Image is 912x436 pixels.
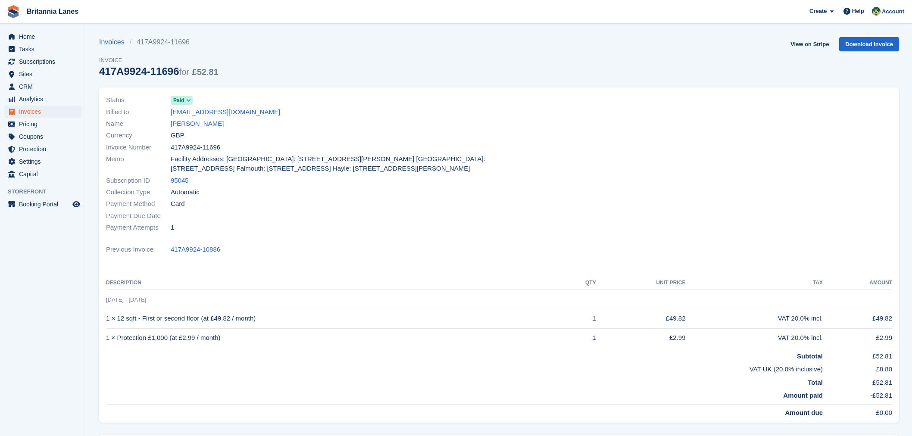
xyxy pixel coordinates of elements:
span: Analytics [19,93,71,105]
span: Subscriptions [19,56,71,68]
span: Billed to [106,107,171,117]
strong: Amount due [785,409,823,416]
a: Britannia Lanes [23,4,82,19]
span: Home [19,31,71,43]
div: 417A9924-11696 [99,65,219,77]
a: menu [4,56,81,68]
span: 1 [171,223,174,233]
th: Tax [686,276,823,290]
span: Payment Method [106,199,171,209]
td: 1 [563,328,596,348]
span: Card [171,199,185,209]
td: £8.80 [823,361,892,374]
a: menu [4,68,81,80]
span: [DATE] - [DATE] [106,296,146,303]
span: Create [809,7,827,16]
a: menu [4,156,81,168]
span: Automatic [171,187,200,197]
span: Payment Due Date [106,211,171,221]
a: menu [4,93,81,105]
a: menu [4,81,81,93]
a: [EMAIL_ADDRESS][DOMAIN_NAME] [171,107,280,117]
a: Paid [171,95,193,105]
span: Help [852,7,864,16]
td: £52.81 [823,348,892,361]
span: £52.81 [192,67,219,77]
span: Storefront [8,187,86,196]
span: Tasks [19,43,71,55]
th: Amount [823,276,892,290]
img: stora-icon-8386f47178a22dfd0bd8f6a31ec36ba5ce8667c1dd55bd0f319d3a0aa187defe.svg [7,5,20,18]
span: Account [882,7,904,16]
span: Currency [106,131,171,140]
span: 417A9924-11696 [171,143,220,153]
span: Coupons [19,131,71,143]
a: 95045 [171,176,189,186]
td: 1 × 12 sqft - First or second floor (at £49.82 / month) [106,309,563,328]
a: [PERSON_NAME] [171,119,224,129]
a: Download Invoice [839,37,899,51]
span: Invoice [99,56,219,65]
span: CRM [19,81,71,93]
a: menu [4,43,81,55]
span: Status [106,95,171,105]
span: Pricing [19,118,71,130]
span: Previous Invoice [106,245,171,255]
strong: Amount paid [783,392,823,399]
a: Preview store [71,199,81,209]
td: £49.82 [596,309,686,328]
span: Facility Addresses: [GEOGRAPHIC_DATA]: [STREET_ADDRESS][PERSON_NAME] [GEOGRAPHIC_DATA]: [STREET_A... [171,154,494,174]
td: £52.81 [823,374,892,388]
div: VAT 20.0% incl. [686,333,823,343]
span: Collection Type [106,187,171,197]
td: 1 × Protection £1,000 (at £2.99 / month) [106,328,563,348]
span: Paid [173,97,184,104]
span: Invoices [19,106,71,118]
span: for [179,67,189,77]
span: Settings [19,156,71,168]
span: Memo [106,154,171,174]
a: menu [4,168,81,180]
span: Protection [19,143,71,155]
a: menu [4,106,81,118]
span: GBP [171,131,184,140]
td: 1 [563,309,596,328]
a: menu [4,143,81,155]
nav: breadcrumbs [99,37,219,47]
a: menu [4,31,81,43]
td: £49.82 [823,309,892,328]
td: -£52.81 [823,387,892,404]
strong: Subtotal [797,352,823,360]
span: Sites [19,68,71,80]
a: 417A9924-10886 [171,245,220,255]
span: Payment Attempts [106,223,171,233]
span: Name [106,119,171,129]
td: £2.99 [823,328,892,348]
a: menu [4,118,81,130]
strong: Total [808,379,823,386]
a: Invoices [99,37,130,47]
th: QTY [563,276,596,290]
span: Booking Portal [19,198,71,210]
th: Description [106,276,563,290]
a: menu [4,198,81,210]
div: VAT 20.0% incl. [686,314,823,324]
span: Subscription ID [106,176,171,186]
span: Capital [19,168,71,180]
img: Nathan Kellow [872,7,881,16]
td: £2.99 [596,328,686,348]
th: Unit Price [596,276,686,290]
a: menu [4,131,81,143]
span: Invoice Number [106,143,171,153]
td: £0.00 [823,404,892,417]
a: View on Stripe [787,37,832,51]
td: VAT UK (20.0% inclusive) [106,361,823,374]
